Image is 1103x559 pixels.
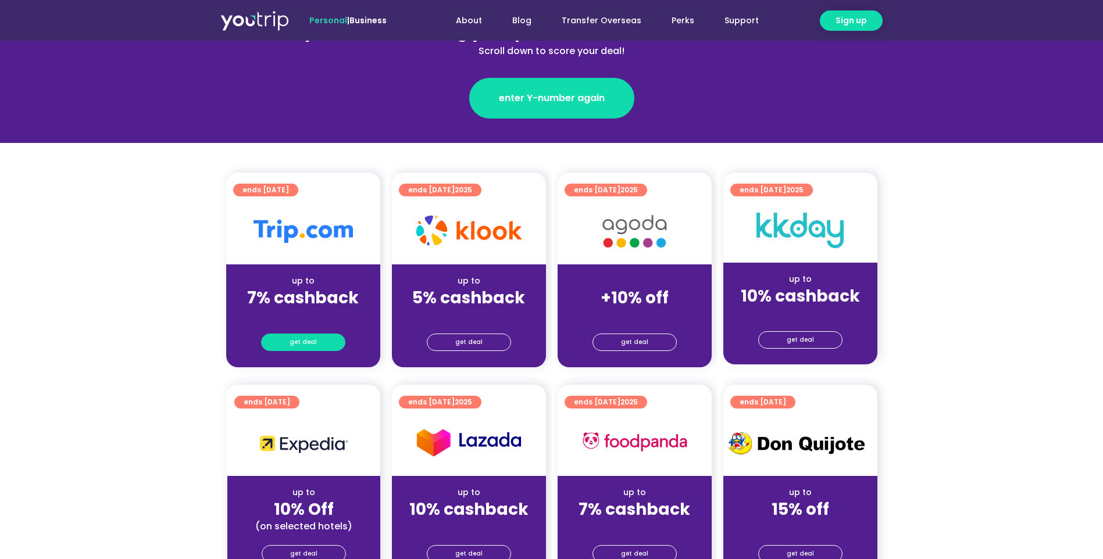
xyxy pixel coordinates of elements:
[233,184,298,196] a: ends [DATE]
[730,184,813,196] a: ends [DATE]2025
[567,486,702,499] div: up to
[412,286,525,309] strong: 5% cashback
[244,396,290,408] span: ends [DATE]
[730,396,795,408] a: ends [DATE]
[427,334,511,351] a: get deal
[601,286,669,309] strong: +10% off
[418,10,774,31] nav: Menu
[499,91,605,105] span: enter Y-number again
[786,185,804,195] span: 2025
[733,307,868,319] div: (for stays only)
[621,334,648,350] span: get deal
[399,396,481,408] a: ends [DATE]2025
[574,184,638,196] span: ends [DATE]
[836,15,867,27] span: Sign up
[401,520,537,532] div: (for stays only)
[772,498,829,521] strong: 15% off
[349,15,387,26] a: Business
[247,286,359,309] strong: 7% cashback
[408,396,472,408] span: ends [DATE]
[733,520,868,532] div: (for stays only)
[740,396,786,408] span: ends [DATE]
[567,520,702,532] div: (for stays only)
[237,520,371,532] div: (on selected hotels)
[565,184,647,196] a: ends [DATE]2025
[455,397,472,407] span: 2025
[455,334,483,350] span: get deal
[242,184,289,196] span: ends [DATE]
[733,273,868,285] div: up to
[261,334,345,351] a: get deal
[740,184,804,196] span: ends [DATE]
[547,10,656,31] a: Transfer Overseas
[592,334,677,351] a: get deal
[758,331,843,349] a: get deal
[399,184,481,196] a: ends [DATE]2025
[656,10,709,31] a: Perks
[624,275,645,286] span: up to
[820,10,883,31] a: Sign up
[401,275,537,287] div: up to
[709,10,774,31] a: Support
[401,486,537,499] div: up to
[620,397,638,407] span: 2025
[237,486,371,499] div: up to
[567,309,702,321] div: (for stays only)
[408,184,472,196] span: ends [DATE]
[441,10,497,31] a: About
[274,498,334,521] strong: 10% Off
[620,185,638,195] span: 2025
[455,185,472,195] span: 2025
[409,498,529,521] strong: 10% cashback
[309,15,387,26] span: |
[299,44,804,58] div: Scroll down to score your deal!
[579,498,690,521] strong: 7% cashback
[235,275,371,287] div: up to
[574,396,638,408] span: ends [DATE]
[787,332,814,348] span: get deal
[401,309,537,321] div: (for stays only)
[741,285,860,307] strong: 10% cashback
[497,10,547,31] a: Blog
[309,15,347,26] span: Personal
[733,486,868,499] div: up to
[290,334,317,350] span: get deal
[469,78,634,119] a: enter Y-number again
[565,396,647,408] a: ends [DATE]2025
[234,396,299,408] a: ends [DATE]
[235,309,371,321] div: (for stays only)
